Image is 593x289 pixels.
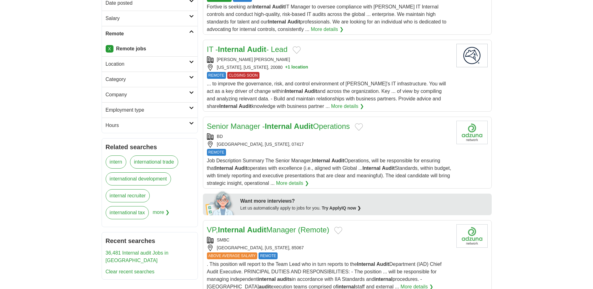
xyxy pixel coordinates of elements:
div: [GEOGRAPHIC_DATA], [US_STATE], 07417 [207,141,451,148]
strong: Internal [312,158,330,163]
div: Let us automatically apply to jobs for you. [240,205,488,211]
a: international trade [130,155,178,169]
strong: Audit [382,165,395,171]
div: [US_STATE], [US_STATE], 20080 [207,64,451,71]
strong: Audit [247,226,266,234]
h2: Recent searches [106,236,194,246]
a: Senior Manager -Internal AuditOperations [207,122,350,130]
img: apply-iq-scientist.png [205,190,236,215]
strong: Audit [239,104,252,109]
div: [GEOGRAPHIC_DATA], [US_STATE], 85067 [207,245,451,251]
strong: Internal [265,122,292,130]
span: ABOVE AVERAGE SALARY [207,252,258,259]
a: Company [102,87,198,102]
span: more ❯ [153,206,169,223]
a: More details ❯ [311,26,344,33]
strong: Audit [332,158,344,163]
span: ... to improve the governance, risk, and control environment of [PERSON_NAME]'s IT infrastructure... [207,81,446,109]
h2: Category [106,76,189,83]
strong: Audit [234,165,247,171]
a: Clear recent searches [106,269,155,274]
a: Salary [102,11,198,26]
strong: Internal [357,261,375,267]
strong: Internal [268,19,286,24]
button: Add to favorite jobs [334,227,342,234]
h2: Salary [106,15,189,22]
button: Add to favorite jobs [355,123,363,131]
span: Job Description Summary The Senior Manager, Operations, will be responsible for ensuring that ope... [207,158,451,186]
a: IT -Internal Audit- Lead [207,45,288,53]
a: international tax [106,206,149,219]
strong: Internal [218,45,245,53]
span: CLOSING SOON [227,72,259,79]
strong: Audit [304,89,317,94]
div: BD [207,133,451,140]
strong: Audit [247,45,266,53]
img: Company logo [456,121,488,144]
div: SMBC [207,237,451,243]
a: intern [106,155,126,169]
span: + [285,64,288,71]
a: Employment type [102,102,198,118]
strong: internal [258,276,276,282]
a: Remote [102,26,198,41]
a: Location [102,56,198,72]
a: X [106,45,113,53]
a: international development [106,172,171,185]
a: internal recruiter [106,189,150,202]
strong: Internal [218,226,245,234]
h2: Location [106,60,189,68]
strong: Audit [294,122,313,130]
a: 36,481 Internal audit Jobs in [GEOGRAPHIC_DATA] [106,250,168,263]
strong: Internal [219,104,238,109]
button: Add to favorite jobs [293,46,301,54]
button: +1 location [285,64,308,71]
strong: Internal [253,4,271,9]
a: Try ApplyIQ now ❯ [322,205,361,210]
span: REMOTE [259,252,278,259]
span: REMOTE [207,72,226,79]
strong: Audit [272,4,285,9]
h2: Remote [106,30,189,38]
a: More details ❯ [331,103,364,110]
h2: Employment type [106,106,189,114]
strong: Remote jobs [116,46,146,51]
img: Fannie Mae logo [456,44,488,67]
strong: internal [374,276,393,282]
img: Company logo [456,224,488,248]
strong: audits [277,276,292,282]
strong: Audit [287,19,300,24]
h2: Related searches [106,142,194,152]
a: Hours [102,118,198,133]
a: More details ❯ [276,180,309,187]
strong: Audit [376,261,389,267]
a: [PERSON_NAME] [PERSON_NAME] [217,57,290,62]
strong: Internal [363,165,381,171]
strong: Internal [215,165,233,171]
h2: Company [106,91,189,99]
h2: Hours [106,122,189,129]
div: Want more interviews? [240,197,488,205]
span: REMOTE [207,149,226,156]
span: Fortive is seeking an IT Manager to oversee compliance with [PERSON_NAME] IT Internal controls an... [207,4,446,32]
a: Category [102,72,198,87]
strong: Internal [285,89,303,94]
a: VP,Internal AuditManager (Remote) [207,226,329,234]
